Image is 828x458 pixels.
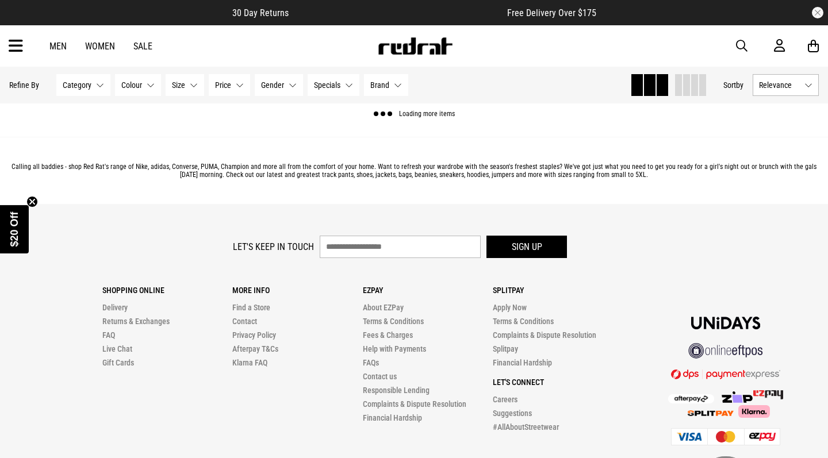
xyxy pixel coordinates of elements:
button: Price [209,74,250,96]
a: Splitpay [493,344,518,353]
a: Contact [232,317,257,326]
a: Live Chat [102,344,132,353]
a: Delivery [102,303,128,312]
a: Suggestions [493,409,532,418]
img: Afterpay [668,394,714,403]
span: by [736,80,743,90]
img: Splitpay [688,410,734,416]
button: Size [166,74,204,96]
label: Let's keep in touch [233,241,314,252]
span: Category [63,80,91,90]
span: 30 Day Returns [232,7,289,18]
img: Klarna [734,405,770,418]
span: Loading more items [399,110,455,118]
a: Privacy Policy [232,330,276,340]
a: Afterpay T&Cs [232,344,278,353]
a: Find a Store [232,303,270,312]
button: Open LiveChat chat widget [9,5,44,39]
button: Close teaser [26,196,38,207]
a: Sale [133,41,152,52]
a: Financial Hardship [363,413,422,422]
img: Cards [671,428,780,445]
a: About EZPay [363,303,404,312]
a: #AllAboutStreetwear [493,422,559,432]
img: DPS [671,369,780,379]
a: Gift Cards [102,358,134,367]
p: Ezpay [363,286,493,295]
a: Help with Payments [363,344,426,353]
span: Free Delivery Over $175 [507,7,596,18]
a: Women [85,41,115,52]
iframe: Customer reviews powered by Trustpilot [312,7,484,18]
p: Splitpay [493,286,623,295]
p: Calling all baddies - shop Red Rat's range of Nike, adidas, Converse, PUMA, Champion and more all... [9,163,819,179]
img: online eftpos [688,343,763,359]
img: Unidays [691,317,760,329]
img: Splitpay [753,390,783,399]
button: Gender [255,74,303,96]
a: Klarna FAQ [232,358,267,367]
button: Sortby [723,78,743,92]
span: Brand [370,80,389,90]
img: Zip [721,391,753,403]
a: Contact us [363,372,397,381]
a: Returns & Exchanges [102,317,170,326]
a: Men [49,41,67,52]
span: Relevance [759,80,800,90]
button: Relevance [753,74,819,96]
span: Price [215,80,231,90]
img: Redrat logo [377,37,453,55]
a: Fees & Charges [363,330,413,340]
span: Size [172,80,185,90]
span: Colour [121,80,142,90]
a: FAQ [102,330,115,340]
button: Sign up [486,236,567,258]
a: FAQs [363,358,379,367]
a: Terms & Conditions [493,317,554,326]
span: Specials [314,80,340,90]
a: Apply Now [493,303,527,312]
a: Careers [493,395,517,404]
button: Colour [115,74,161,96]
p: Shopping Online [102,286,233,295]
button: Category [56,74,110,96]
span: $20 Off [9,211,20,247]
button: Brand [364,74,408,96]
p: Let's Connect [493,378,623,387]
button: Specials [308,74,359,96]
p: Refine By [9,80,39,90]
a: Complaints & Dispute Resolution [493,330,596,340]
a: Terms & Conditions [363,317,424,326]
a: Complaints & Dispute Resolution [363,399,466,409]
a: Financial Hardship [493,358,552,367]
a: Responsible Lending [363,386,430,395]
span: Gender [261,80,284,90]
p: More Info [232,286,363,295]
